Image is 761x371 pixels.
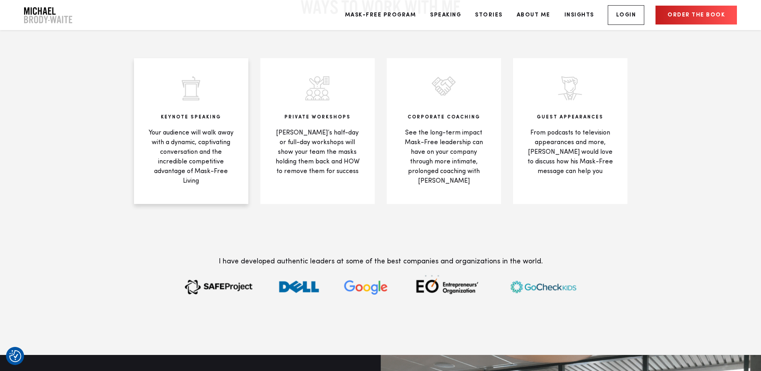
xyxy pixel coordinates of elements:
[24,7,72,23] a: Company Logo Company Logo
[9,350,21,362] img: Revisit consent button
[272,114,363,120] h4: Private Workshops
[146,114,236,120] h4: KEYNOTE SPEAKING
[399,114,489,120] h4: CORPORATE COACHING
[655,6,737,24] a: Order the book
[9,350,21,362] button: Consent Preferences
[525,114,615,120] h4: Guest Appearances
[219,258,543,265] span: I have developed authentic leaders at some of the best companies and organizations in the world.
[146,128,236,186] p: Your audience will walk away with a dynamic, captivating conversation and the incredible competit...
[525,128,615,176] p: From podcasts to television appearances and more, [PERSON_NAME] would love to discuss how his Mas...
[24,7,72,23] img: Company Logo
[399,128,489,186] p: See the long-term impact Mask-Free leadership can have on your company through more intimate, pro...
[272,128,363,176] p: [PERSON_NAME]’s half-day or full-day workshops will show your team the masks holding them back an...
[608,5,645,25] a: Login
